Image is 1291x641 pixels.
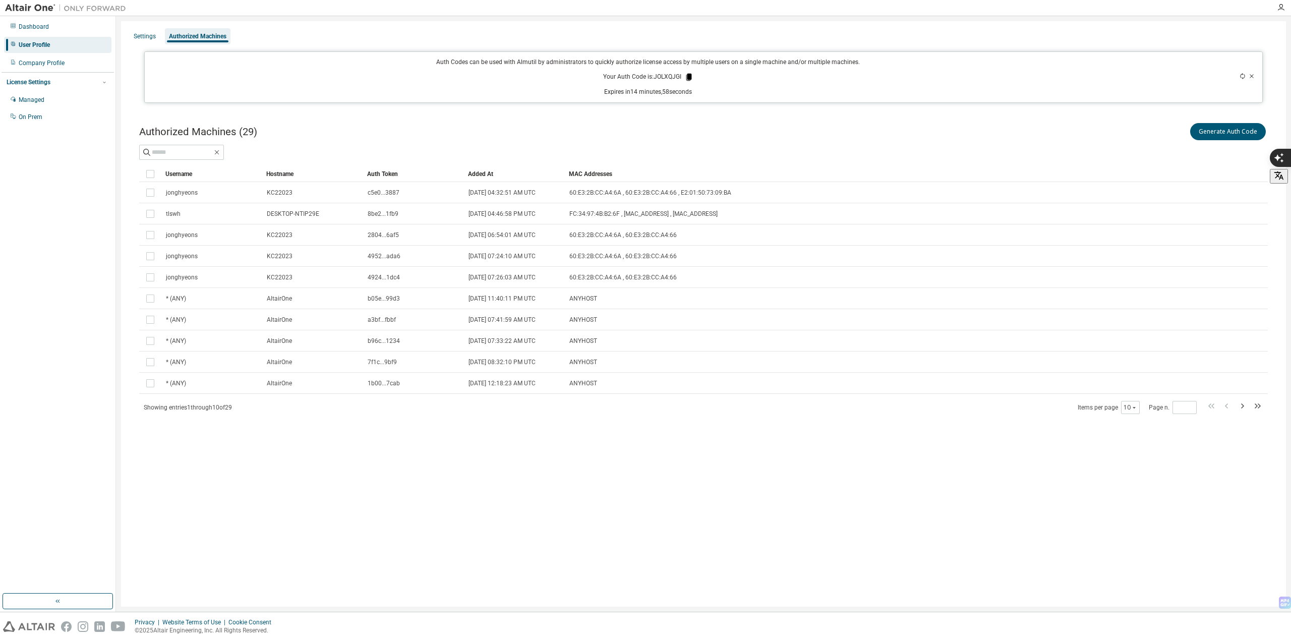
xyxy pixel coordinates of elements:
[468,189,536,197] span: [DATE] 04:32:51 AM UTC
[603,73,693,82] p: Your Auth Code is: JOLXQJGI
[166,231,198,239] span: jonghyeons
[267,273,292,281] span: KC22023
[468,231,536,239] span: [DATE] 06:54:01 AM UTC
[19,41,50,49] div: User Profile
[166,316,186,324] span: * (ANY)
[94,621,105,632] img: linkedin.svg
[267,189,292,197] span: KC22023
[367,166,460,182] div: Auth Token
[144,404,232,411] span: Showing entries 1 through 10 of 29
[368,379,400,387] span: 1b00...7cab
[135,618,162,626] div: Privacy
[368,210,398,218] span: 8be2...1fb9
[61,621,72,632] img: facebook.svg
[368,316,396,324] span: a3bf...fbbf
[468,252,536,260] span: [DATE] 07:24:10 AM UTC
[1149,401,1197,414] span: Page n.
[569,189,731,197] span: 60:E3:2B:CC:A4:6A , 60:E3:2B:CC:A4:66 , E2:01:50:73:09:BA
[569,358,597,366] span: ANYHOST
[166,379,186,387] span: * (ANY)
[368,337,400,345] span: b96c...1234
[569,273,677,281] span: 60:E3:2B:CC:A4:6A , 60:E3:2B:CC:A4:66
[468,337,536,345] span: [DATE] 07:33:22 AM UTC
[162,618,228,626] div: Website Terms of Use
[569,295,597,303] span: ANYHOST
[1190,123,1266,140] button: Generate Auth Code
[569,337,597,345] span: ANYHOST
[7,78,50,86] div: License Settings
[78,621,88,632] img: instagram.svg
[166,273,198,281] span: jonghyeons
[151,88,1145,96] p: Expires in 14 minutes, 58 seconds
[135,626,277,635] p: © 2025 Altair Engineering, Inc. All Rights Reserved.
[368,295,400,303] span: b05e...99d3
[1124,403,1137,412] button: 10
[267,210,319,218] span: DESKTOP-NTIP29E
[569,316,597,324] span: ANYHOST
[19,96,44,104] div: Managed
[166,337,186,345] span: * (ANY)
[267,337,292,345] span: AltairOne
[166,189,198,197] span: jonghyeons
[19,59,65,67] div: Company Profile
[368,252,400,260] span: 4952...ada6
[166,252,198,260] span: jonghyeons
[169,32,226,40] div: Authorized Machines
[569,210,718,218] span: FC:34:97:4B:B2:6F , [MAC_ADDRESS] , [MAC_ADDRESS]
[139,126,257,138] span: Authorized Machines (29)
[267,252,292,260] span: KC22023
[151,58,1145,67] p: Auth Codes can be used with Almutil by administrators to quickly authorize license access by mult...
[111,621,126,632] img: youtube.svg
[468,295,536,303] span: [DATE] 11:40:11 PM UTC
[468,358,536,366] span: [DATE] 08:32:10 PM UTC
[228,618,277,626] div: Cookie Consent
[569,379,597,387] span: ANYHOST
[368,273,400,281] span: 4924...1dc4
[1078,401,1140,414] span: Items per page
[19,23,49,31] div: Dashboard
[368,231,399,239] span: 2804...6af5
[166,358,186,366] span: * (ANY)
[3,621,55,632] img: altair_logo.svg
[5,3,131,13] img: Altair One
[368,189,399,197] span: c5e0...3887
[267,231,292,239] span: KC22023
[267,295,292,303] span: AltairOne
[166,295,186,303] span: * (ANY)
[165,166,258,182] div: Username
[468,166,561,182] div: Added At
[368,358,397,366] span: 7f1c...9bf9
[468,379,536,387] span: [DATE] 12:18:23 AM UTC
[166,210,181,218] span: tlswh
[569,252,677,260] span: 60:E3:2B:CC:A4:6A , 60:E3:2B:CC:A4:66
[19,113,42,121] div: On Prem
[468,210,536,218] span: [DATE] 04:46:58 PM UTC
[468,273,536,281] span: [DATE] 07:26:03 AM UTC
[569,231,677,239] span: 60:E3:2B:CC:A4:6A , 60:E3:2B:CC:A4:66
[569,166,1162,182] div: MAC Addresses
[266,166,359,182] div: Hostname
[468,316,536,324] span: [DATE] 07:41:59 AM UTC
[134,32,156,40] div: Settings
[267,358,292,366] span: AltairOne
[267,316,292,324] span: AltairOne
[267,379,292,387] span: AltairOne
